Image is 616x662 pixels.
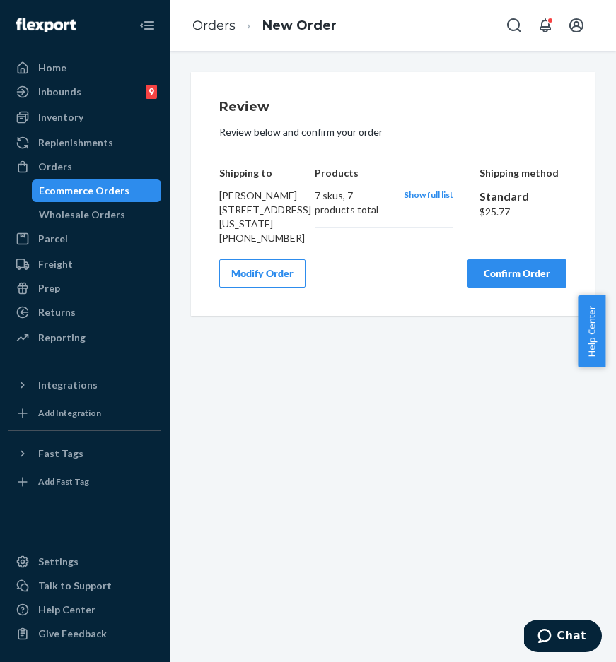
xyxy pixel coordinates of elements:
ol: breadcrumbs [181,5,348,47]
div: Give Feedback [38,627,107,641]
div: 7 skus , 7 products total [315,189,390,217]
div: Add Integration [38,407,101,419]
a: Settings [8,550,161,573]
button: Open account menu [562,11,591,40]
div: Inbounds [38,85,81,99]
a: Reporting [8,326,161,349]
div: Parcel [38,232,68,246]
a: Add Integration [8,402,161,425]
h4: Products [315,167,453,178]
button: Confirm Order [467,259,566,288]
div: Orders [38,160,72,174]
button: Talk to Support [8,574,161,597]
a: Parcel [8,227,161,250]
div: [PHONE_NUMBER] [219,231,289,245]
div: Help Center [38,603,95,617]
a: Freight [8,253,161,276]
button: Close Navigation [133,11,161,40]
div: 9 [146,85,157,99]
div: Fast Tags [38,447,83,461]
div: Home [38,61,66,75]
button: Open notifications [531,11,559,40]
p: Review below and confirm your order [219,125,566,139]
h1: Review [219,100,566,114]
div: Add Fast Tag [38,475,89,487]
a: Wholesale Orders [32,203,162,226]
button: Fast Tags [8,442,161,465]
a: Inbounds9 [8,81,161,103]
button: Integrations [8,374,161,396]
a: Orders [8,155,161,178]
div: Ecommerce Orders [39,184,129,198]
button: Open Search Box [500,11,528,40]
a: Prep [8,277,161,300]
button: Modify Order [219,259,306,288]
div: Prep [38,281,60,295]
div: Inventory [38,110,83,124]
button: Help Center [578,295,605,367]
div: Integrations [38,378,98,392]
a: Replenishments [8,131,161,154]
div: Talk to Support [38,579,112,593]
div: $25.77 [480,205,566,219]
span: Show full list [404,189,453,200]
div: Reporting [38,331,86,345]
button: Give Feedback [8,622,161,645]
div: Wholesale Orders [39,208,125,222]
a: Help Center [8,598,161,621]
img: Flexport logo [16,18,76,32]
a: Returns [8,301,161,324]
a: New Order [262,18,337,33]
a: Home [8,57,161,79]
h4: Shipping to [219,167,289,178]
div: Freight [38,257,73,271]
div: Standard [480,189,566,205]
a: Orders [192,18,236,33]
a: Inventory [8,106,161,129]
iframe: Opens a widget where you can chat to one of our agents [524,620,602,655]
h4: Shipping method [480,167,566,178]
a: Add Fast Tag [8,471,161,493]
a: Ecommerce Orders [32,179,162,202]
div: Returns [38,305,76,319]
span: [PERSON_NAME] [STREET_ADDRESS][US_STATE] [219,189,311,230]
div: Replenishments [38,136,113,150]
div: Settings [38,555,79,569]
